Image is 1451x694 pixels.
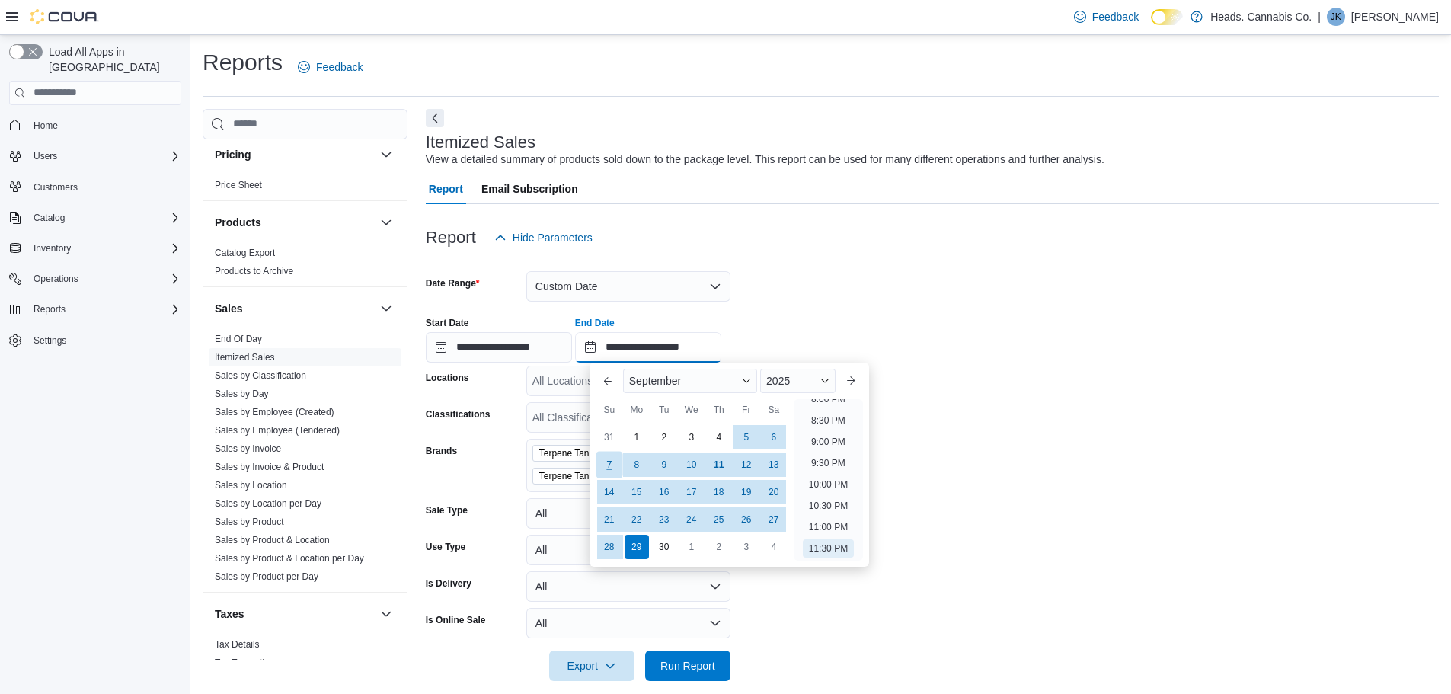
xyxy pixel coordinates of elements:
input: Press the down key to enter a popover containing a calendar. Press the escape key to close the po... [575,332,721,363]
li: 11:00 PM [803,518,854,536]
label: Date Range [426,277,480,289]
div: day-4 [707,425,731,449]
span: Feedback [1092,9,1139,24]
div: day-21 [597,507,622,532]
div: day-18 [707,480,731,504]
button: Taxes [215,606,374,622]
div: day-20 [762,480,786,504]
div: Pricing [203,176,407,200]
a: Price Sheet [215,180,262,190]
span: Hide Parameters [513,230,593,245]
a: Sales by Product [215,517,284,527]
label: Sale Type [426,504,468,517]
span: Sales by Product & Location per Day [215,552,364,564]
label: Start Date [426,317,469,329]
a: Home [27,117,64,135]
a: Sales by Location per Day [215,498,321,509]
span: Catalog [27,209,181,227]
a: Settings [27,331,72,350]
span: Settings [27,331,181,350]
span: Customers [27,177,181,197]
span: Report [429,174,463,204]
div: day-2 [652,425,676,449]
a: Feedback [292,52,369,82]
span: Operations [27,270,181,288]
button: Sales [215,301,374,316]
button: Sales [377,299,395,318]
button: Inventory [27,239,77,257]
a: Sales by Employee (Created) [215,407,334,417]
span: Sales by Location per Day [215,497,321,510]
a: Customers [27,178,84,197]
div: Joel Kehrer [1327,8,1345,26]
span: Reports [27,300,181,318]
button: Home [3,114,187,136]
a: Sales by Product per Day [215,571,318,582]
span: Catalog Export [215,247,275,259]
li: 9:30 PM [805,454,852,472]
span: Home [34,120,58,132]
div: day-23 [652,507,676,532]
button: All [526,571,730,602]
h3: Pricing [215,147,251,162]
button: Pricing [377,146,395,164]
span: Inventory [27,239,181,257]
div: day-12 [734,453,759,477]
button: Operations [3,268,187,289]
button: Reports [27,300,72,318]
span: Sales by Employee (Tendered) [215,424,340,437]
span: Run Report [660,658,715,673]
div: Button. Open the year selector. 2025 is currently selected. [760,369,836,393]
a: Sales by Classification [215,370,306,381]
span: Itemized Sales [215,351,275,363]
h3: Taxes [215,606,244,622]
span: Export [558,651,625,681]
span: Email Subscription [481,174,578,204]
h1: Reports [203,47,283,78]
div: day-2 [707,535,731,559]
span: Sales by Invoice & Product [215,461,324,473]
span: Products to Archive [215,265,293,277]
span: Load All Apps in [GEOGRAPHIC_DATA] [43,44,181,75]
div: day-1 [625,425,649,449]
span: Sales by Location [215,479,287,491]
nav: Complex example [9,108,181,392]
a: Sales by Invoice & Product [215,462,324,472]
button: Operations [27,270,85,288]
a: Feedback [1068,2,1145,32]
button: Catalog [3,207,187,229]
div: September, 2025 [596,424,788,561]
h3: Itemized Sales [426,133,535,152]
p: | [1318,8,1321,26]
div: day-6 [762,425,786,449]
a: Itemized Sales [215,352,275,363]
span: Sales by Invoice [215,443,281,455]
div: Fr [734,398,759,422]
span: Sales by Day [215,388,269,400]
div: day-31 [597,425,622,449]
li: 9:00 PM [805,433,852,451]
a: Products to Archive [215,266,293,277]
div: Th [707,398,731,422]
label: Is Delivery [426,577,471,590]
label: Use Type [426,541,465,553]
div: Products [203,244,407,286]
div: day-11 [707,453,731,477]
div: day-9 [652,453,676,477]
span: Users [27,147,181,165]
button: Reports [3,299,187,320]
div: day-26 [734,507,759,532]
label: End Date [575,317,615,329]
span: Tax Exemptions [215,657,280,669]
div: day-3 [734,535,759,559]
span: Catalog [34,212,65,224]
label: Brands [426,445,457,457]
div: We [679,398,704,422]
label: Classifications [426,408,491,421]
div: day-19 [734,480,759,504]
span: Inventory [34,242,71,254]
button: Customers [3,176,187,198]
div: day-5 [734,425,759,449]
button: Inventory [3,238,187,259]
h3: Products [215,215,261,230]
